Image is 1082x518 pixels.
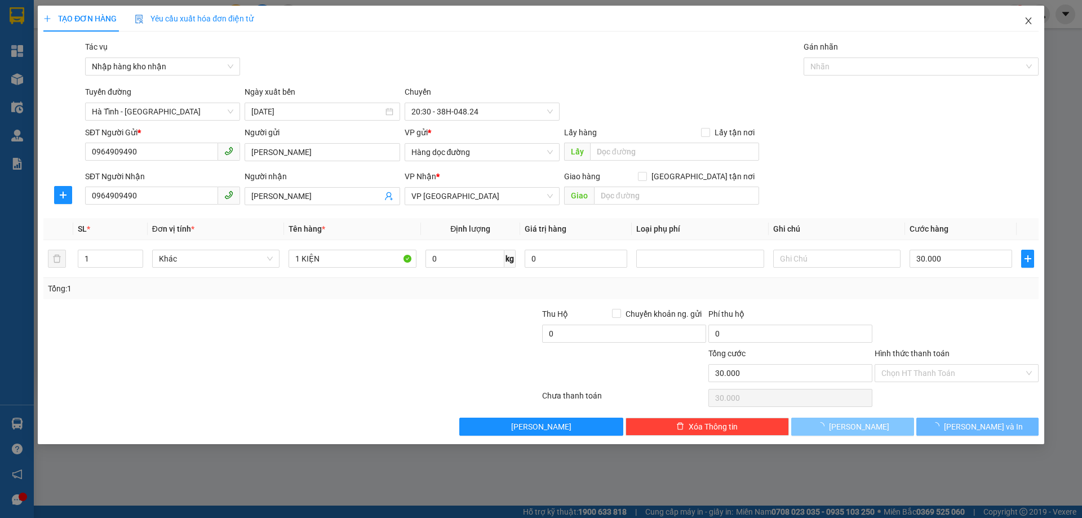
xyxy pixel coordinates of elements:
[85,42,108,51] label: Tác vụ
[817,422,829,430] span: loading
[541,389,707,409] div: Chưa thanh toán
[676,422,684,431] span: delete
[48,282,418,295] div: Tổng: 1
[135,14,254,23] span: Yêu cầu xuất hóa đơn điện tử
[932,422,944,430] span: loading
[564,143,590,161] span: Lấy
[159,250,273,267] span: Khác
[1013,6,1044,37] button: Close
[626,418,790,436] button: deleteXóa Thông tin
[85,126,240,139] div: SĐT Người Gửi
[411,144,553,161] span: Hàng dọc đường
[1021,250,1034,268] button: plus
[594,187,759,205] input: Dọc đường
[708,308,872,325] div: Phí thu hộ
[85,86,240,103] div: Tuyến đường
[224,191,233,200] span: phone
[875,349,950,358] label: Hình thức thanh toán
[48,250,66,268] button: delete
[564,187,594,205] span: Giao
[245,126,400,139] div: Người gửi
[916,418,1039,436] button: [PERSON_NAME] và In
[944,420,1023,433] span: [PERSON_NAME] và In
[405,86,560,103] div: Chuyến
[525,224,566,233] span: Giá trị hàng
[289,250,416,268] input: VD: Bàn, Ghế
[411,188,553,205] span: VP Hà Đông
[504,250,516,268] span: kg
[829,420,889,433] span: [PERSON_NAME]
[405,126,560,139] div: VP gửi
[621,308,706,320] span: Chuyển khoản ng. gửi
[54,186,72,204] button: plus
[708,349,746,358] span: Tổng cước
[224,147,233,156] span: phone
[245,170,400,183] div: Người nhận
[647,170,759,183] span: [GEOGRAPHIC_DATA] tận nơi
[511,420,571,433] span: [PERSON_NAME]
[289,224,325,233] span: Tên hàng
[43,15,51,23] span: plus
[1022,254,1033,263] span: plus
[251,105,383,118] input: 14/08/2025
[773,250,901,268] input: Ghi Chú
[78,224,87,233] span: SL
[92,103,233,120] span: Hà Tĩnh - Hà Nội
[135,15,144,24] img: icon
[590,143,759,161] input: Dọc đường
[542,309,568,318] span: Thu Hộ
[55,191,72,200] span: plus
[43,14,117,23] span: TẠO ĐƠN HÀNG
[564,128,597,137] span: Lấy hàng
[92,58,233,75] span: Nhập hàng kho nhận
[564,172,600,181] span: Giao hàng
[632,218,768,240] th: Loại phụ phí
[710,126,759,139] span: Lấy tận nơi
[1024,16,1033,25] span: close
[450,224,490,233] span: Định lượng
[384,192,393,201] span: user-add
[411,103,553,120] span: 20:30 - 38H-048.24
[152,224,194,233] span: Đơn vị tính
[804,42,838,51] label: Gán nhãn
[791,418,914,436] button: [PERSON_NAME]
[405,172,436,181] span: VP Nhận
[910,224,948,233] span: Cước hàng
[85,170,240,183] div: SĐT Người Nhận
[769,218,905,240] th: Ghi chú
[245,86,400,103] div: Ngày xuất bến
[525,250,627,268] input: 0
[689,420,738,433] span: Xóa Thông tin
[459,418,623,436] button: [PERSON_NAME]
